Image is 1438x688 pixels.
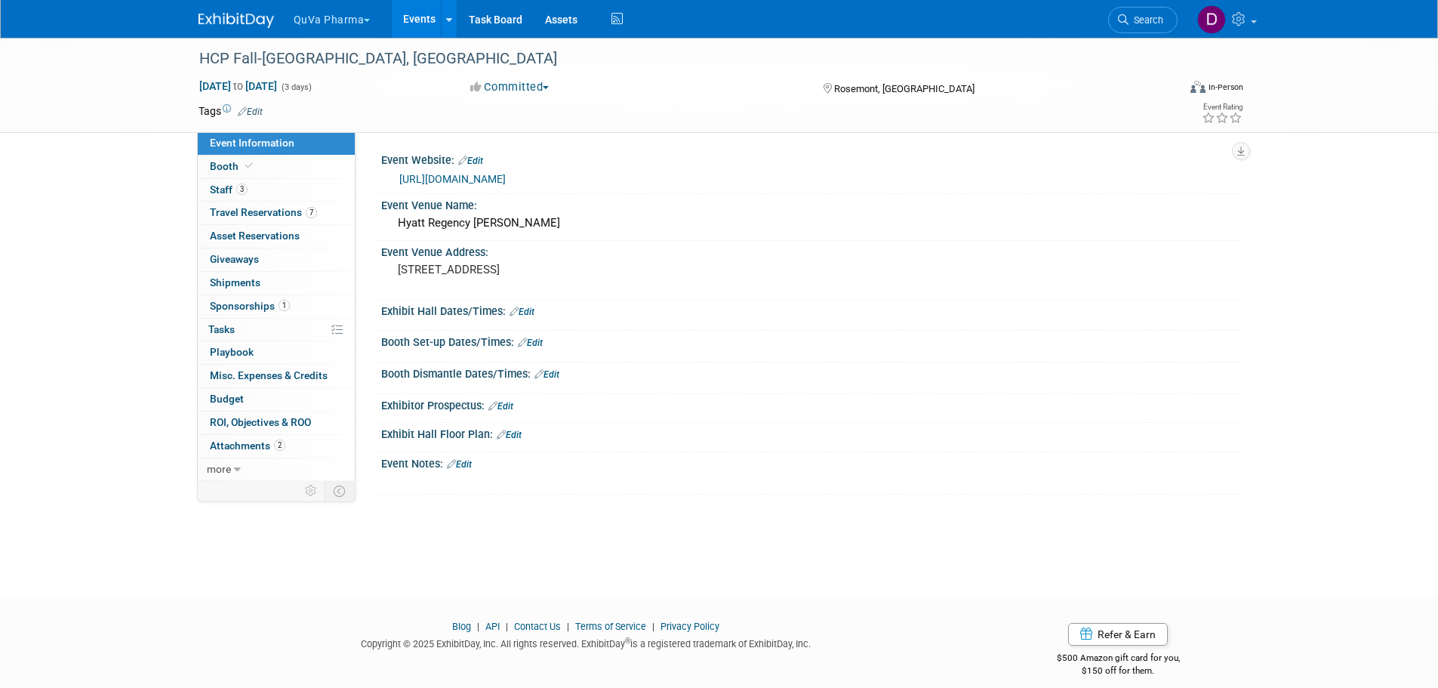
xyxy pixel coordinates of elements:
span: Asset Reservations [210,230,300,242]
span: to [231,80,245,92]
span: (3 days) [280,82,312,92]
div: Hyatt Regency [PERSON_NAME] [393,211,1229,235]
a: Giveaways [198,248,355,271]
span: Giveaways [210,253,259,265]
span: ROI, Objectives & ROO [210,416,311,428]
a: Edit [458,156,483,166]
span: Event Information [210,137,294,149]
span: Search [1129,14,1163,26]
div: Event Format [1089,79,1244,101]
div: Exhibit Hall Floor Plan: [381,423,1240,443]
span: | [648,621,658,632]
span: Booth [210,160,256,172]
a: Refer & Earn [1068,623,1168,646]
a: Tasks [198,319,355,341]
a: Budget [198,388,355,411]
span: Staff [210,184,248,196]
a: Blog [452,621,471,632]
a: ROI, Objectives & ROO [198,412,355,434]
a: Search [1108,7,1178,33]
div: $150 off for them. [996,665,1240,677]
a: [URL][DOMAIN_NAME] [399,173,506,185]
span: 3 [236,184,248,195]
span: 2 [274,440,285,451]
div: Exhibitor Prospectus: [381,394,1240,414]
span: | [502,621,512,632]
a: Edit [510,307,534,317]
span: 1 [279,300,290,311]
div: Copyright © 2025 ExhibitDay, Inc. All rights reserved. ExhibitDay is a registered trademark of Ex... [199,634,975,651]
span: Travel Reservations [210,206,317,218]
span: Tasks [208,323,235,335]
td: Tags [199,103,263,119]
a: Edit [447,459,472,470]
img: ExhibitDay [199,13,274,28]
a: Privacy Policy [660,621,719,632]
span: Playbook [210,346,254,358]
button: Committed [465,79,555,95]
a: Edit [518,338,543,348]
span: Shipments [210,276,260,288]
span: | [563,621,573,632]
a: Sponsorships1 [198,295,355,318]
div: In-Person [1208,82,1243,93]
div: Event Venue Name: [381,194,1240,213]
a: API [485,621,500,632]
span: Rosemont, [GEOGRAPHIC_DATA] [834,83,975,94]
a: Travel Reservations7 [198,202,355,224]
div: $500 Amazon gift card for you, [996,642,1240,677]
a: Staff3 [198,179,355,202]
a: Edit [488,401,513,412]
span: more [207,463,231,475]
a: Misc. Expenses & Credits [198,365,355,387]
pre: [STREET_ADDRESS] [398,263,722,276]
a: Edit [534,369,559,380]
a: Shipments [198,272,355,295]
div: Exhibit Hall Dates/Times: [381,300,1240,319]
div: Event Notes: [381,452,1240,472]
div: Booth Dismantle Dates/Times: [381,363,1240,382]
a: Terms of Service [575,621,646,632]
a: Asset Reservations [198,225,355,248]
a: Booth [198,156,355,178]
span: Sponsorships [210,300,290,312]
a: Playbook [198,341,355,364]
div: Event Website: [381,149,1240,168]
a: Attachments2 [198,435,355,458]
sup: ® [625,637,630,645]
span: Budget [210,393,244,405]
td: Toggle Event Tabs [324,481,355,501]
div: Booth Set-up Dates/Times: [381,331,1240,350]
img: Format-Inperson.png [1190,81,1206,93]
div: HCP Fall-[GEOGRAPHIC_DATA], [GEOGRAPHIC_DATA] [194,45,1155,73]
a: Edit [497,430,522,440]
a: Event Information [198,132,355,155]
span: Misc. Expenses & Credits [210,369,328,381]
img: Danielle Mitchell [1197,5,1226,34]
span: [DATE] [DATE] [199,79,278,93]
a: Contact Us [514,621,561,632]
td: Personalize Event Tab Strip [298,481,325,501]
span: 7 [306,207,317,218]
span: | [473,621,483,632]
a: Edit [238,106,263,117]
div: Event Venue Address: [381,241,1240,260]
a: more [198,458,355,481]
i: Booth reservation complete [245,162,253,170]
div: Event Rating [1202,103,1242,111]
span: Attachments [210,440,285,452]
